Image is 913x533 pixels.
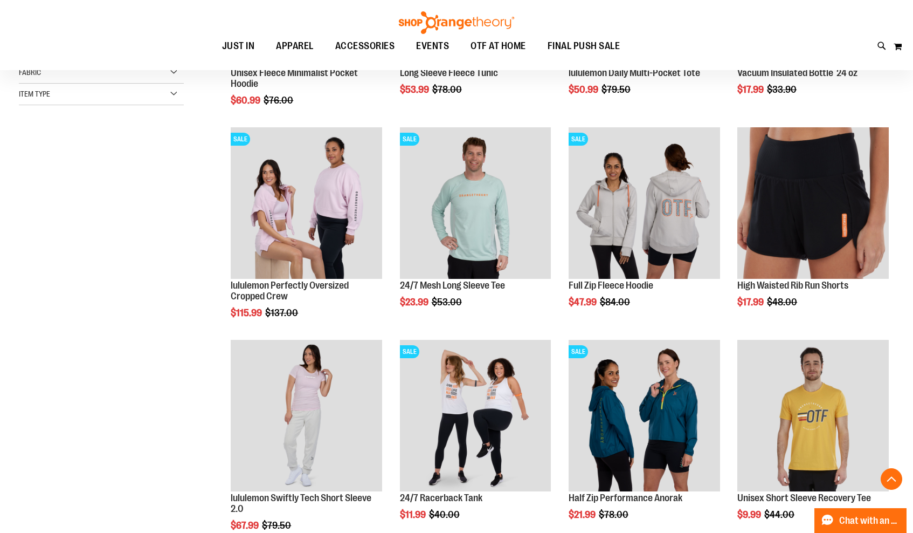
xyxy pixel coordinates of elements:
span: FINAL PUSH SALE [548,34,620,58]
img: lululemon Perfectly Oversized Cropped Crew [231,127,382,279]
a: 24/7 Racerback TankSALE [400,340,551,493]
a: Unisex Short Sleeve Recovery Tee [737,493,871,503]
span: SALE [400,133,419,146]
a: JUST IN [211,34,266,59]
div: product [395,122,557,335]
span: $21.99 [569,509,597,520]
span: $115.99 [231,307,264,318]
div: product [563,122,725,335]
img: 24/7 Racerback Tank [400,340,551,491]
span: $79.50 [262,520,293,531]
img: Shop Orangetheory [397,11,516,34]
a: lululemon Perfectly Oversized Cropped Crew [231,280,349,302]
span: $67.99 [231,520,260,531]
a: APPAREL [265,34,324,59]
a: lululemon Swiftly Tech Short Sleeve 2.0 [231,493,371,514]
span: $137.00 [265,307,300,318]
img: Main Image of 1457095 [400,127,551,279]
a: Half Zip Performance AnorakSALE [569,340,720,493]
span: $60.99 [231,95,262,106]
span: EVENTS [416,34,449,58]
a: EVENTS [405,34,460,59]
a: High Waisted Rib Run Shorts [737,127,889,281]
span: APPAREL [276,34,314,58]
span: SALE [231,133,250,146]
img: Product image for Unisex Short Sleeve Recovery Tee [737,340,889,491]
a: High Waisted Rib Run Shorts [737,280,848,291]
span: SALE [569,345,588,358]
a: lululemon Daily Multi-Pocket Tote [569,67,700,78]
a: FINAL PUSH SALE [537,34,631,58]
span: $50.99 [569,84,600,95]
span: $17.99 [737,84,765,95]
img: Half Zip Performance Anorak [569,340,720,491]
span: $11.99 [400,509,427,520]
span: $53.00 [432,297,464,307]
span: $78.00 [599,509,630,520]
span: $48.00 [767,297,799,307]
span: $17.99 [737,297,765,307]
span: $79.50 [601,84,632,95]
span: $47.99 [569,297,598,307]
button: Back To Top [881,468,902,490]
a: Main Image of 1457091SALE [569,127,720,281]
a: OTF AT HOME [460,34,537,59]
a: 24/7 Racerback Tank [400,493,482,503]
div: product [732,122,894,335]
a: ACCESSORIES [324,34,406,59]
span: $76.00 [264,95,295,106]
a: Main Image of 1457095SALE [400,127,551,281]
span: $33.90 [767,84,798,95]
a: 24/7 Mesh Long Sleeve Tee [400,280,505,291]
span: SALE [400,345,419,358]
span: $9.99 [737,509,763,520]
span: JUST IN [222,34,255,58]
div: product [225,122,388,345]
span: ACCESSORIES [335,34,395,58]
img: Main Image of 1457091 [569,127,720,279]
a: lululemon Swiftly Tech Short Sleeve 2.0 [231,340,382,493]
span: $53.99 [400,84,431,95]
span: $78.00 [432,84,464,95]
a: lululemon Perfectly Oversized Cropped CrewSALE [231,127,382,281]
a: Vacuum Insulated Bottle 24 oz [737,67,857,78]
span: $23.99 [400,297,430,307]
a: Unisex Fleece Minimalist Pocket Hoodie [231,67,358,89]
span: OTF AT HOME [471,34,526,58]
span: $84.00 [600,297,632,307]
span: Fabric [19,68,41,77]
span: Item Type [19,90,50,98]
a: Full Zip Fleece Hoodie [569,280,653,291]
span: $40.00 [429,509,461,520]
img: High Waisted Rib Run Shorts [737,127,889,279]
span: $44.00 [764,509,796,520]
a: Long Sleeve Fleece Tunic [400,67,498,78]
img: lululemon Swiftly Tech Short Sleeve 2.0 [231,340,382,491]
a: Half Zip Performance Anorak [569,493,682,503]
a: Product image for Unisex Short Sleeve Recovery Tee [737,340,889,493]
button: Chat with an Expert [814,508,907,533]
span: SALE [569,133,588,146]
span: Chat with an Expert [839,516,900,526]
